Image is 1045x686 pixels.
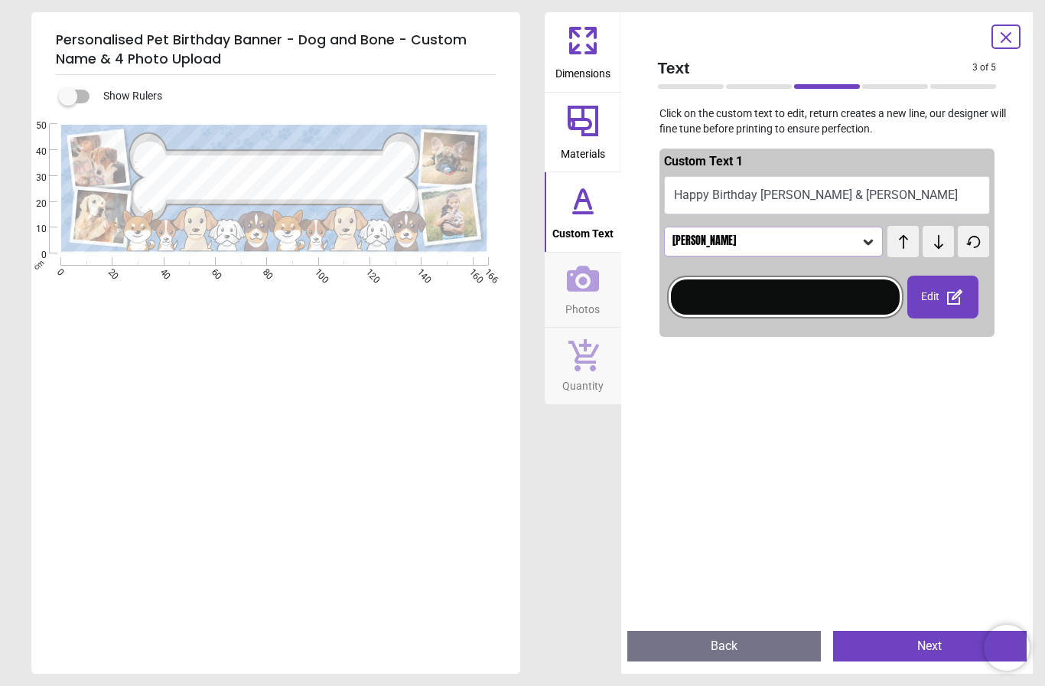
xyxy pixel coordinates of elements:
span: 40 [18,145,47,158]
div: Edit [907,276,978,318]
button: Custom Text [545,172,621,252]
span: Text [658,57,973,79]
p: Click on the custom text to edit, return creates a new line, our designer will fine tune before p... [646,106,1009,136]
h5: Personalised Pet Birthday Banner - Dog and Bone - Custom Name & 4 Photo Upload [56,24,496,75]
button: Photos [545,253,621,328]
span: 3 of 5 [972,61,996,74]
button: Quantity [545,328,621,404]
span: Custom Text [552,219,614,242]
span: Dimensions [555,59,610,82]
span: Custom Text 1 [664,154,743,168]
span: 30 [18,171,47,185]
button: Materials [545,93,621,172]
button: Back [627,631,821,661]
span: Quantity [562,371,604,394]
span: 10 [18,223,47,236]
span: 0 [18,249,47,262]
button: Happy Birthday [PERSON_NAME] & [PERSON_NAME] [664,176,991,214]
button: Next [833,631,1027,661]
div: Show Rulers [68,87,520,106]
div: [PERSON_NAME] [671,235,861,248]
span: 20 [18,198,47,211]
span: Photos [565,295,600,318]
span: Materials [561,139,605,162]
span: 50 [18,119,47,132]
button: Dimensions [545,12,621,92]
iframe: Brevo live chat [984,625,1030,671]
